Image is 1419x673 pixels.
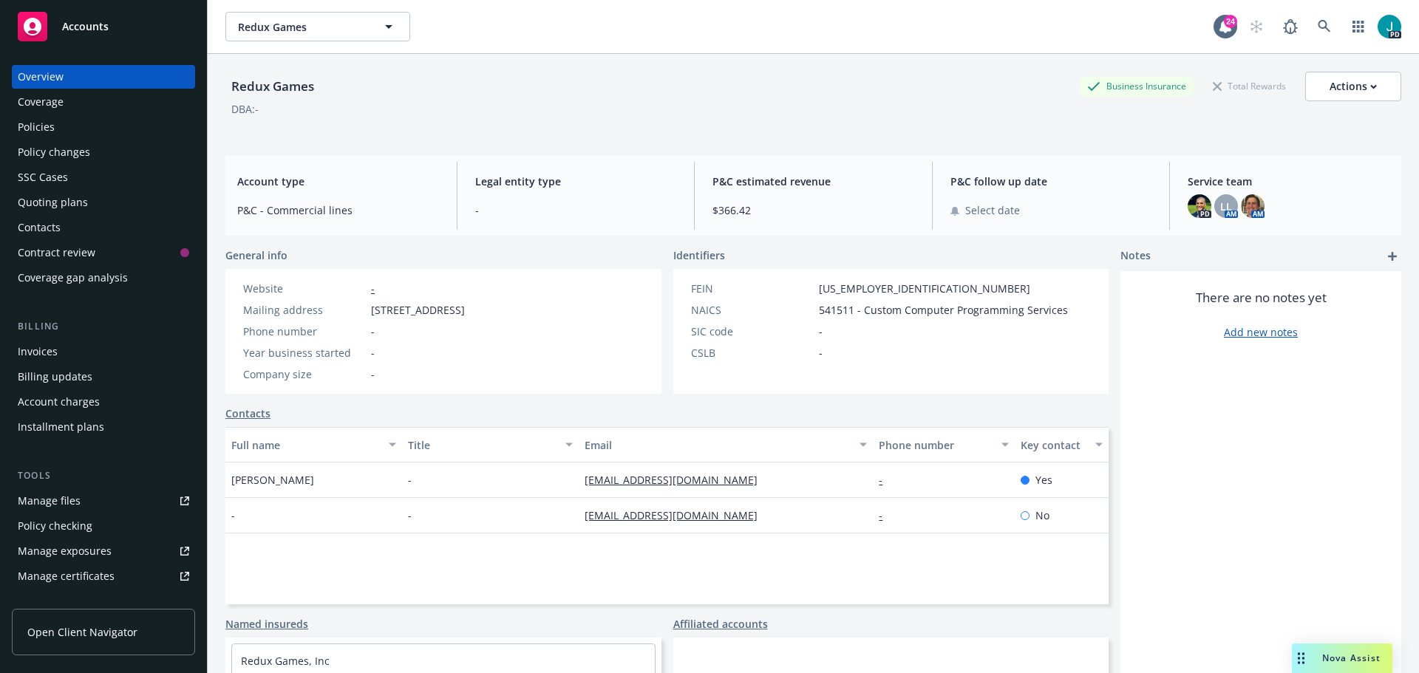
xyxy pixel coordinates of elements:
div: Manage BORs [18,590,87,613]
a: add [1384,247,1401,265]
button: Key contact [1015,427,1109,462]
button: Redux Games [225,12,410,41]
button: Full name [225,427,402,462]
div: Manage exposures [18,539,112,563]
span: - [475,202,677,218]
span: - [371,366,375,382]
div: Key contact [1021,437,1086,453]
a: Contract review [12,241,195,264]
a: Contacts [225,406,270,421]
div: Email [585,437,851,453]
a: Switch app [1344,12,1373,41]
span: - [371,345,375,361]
span: [PERSON_NAME] [231,472,314,488]
div: Coverage gap analysis [18,266,128,290]
span: P&C - Commercial lines [237,202,439,218]
a: Account charges [12,390,195,414]
a: Manage files [12,489,195,513]
a: Add new notes [1224,324,1298,340]
span: No [1035,508,1049,523]
span: - [371,324,375,339]
div: Company size [243,366,365,382]
div: Billing [12,319,195,334]
a: Manage certificates [12,564,195,588]
a: SSC Cases [12,165,195,189]
div: Account charges [18,390,100,414]
div: Invoices [18,340,58,363]
a: - [879,508,894,522]
a: [EMAIL_ADDRESS][DOMAIN_NAME] [585,473,769,487]
div: Full name [231,437,380,453]
a: Start snowing [1242,12,1271,41]
div: DBA: - [231,101,259,117]
button: Email [579,427,873,462]
span: General info [225,247,287,263]
a: Accounts [12,6,195,47]
a: Overview [12,65,195,89]
img: photo [1188,194,1211,218]
div: Business Insurance [1080,77,1194,95]
div: Contract review [18,241,95,264]
span: Open Client Navigator [27,624,137,640]
span: Redux Games [238,19,366,35]
a: Coverage gap analysis [12,266,195,290]
a: Policies [12,115,195,139]
a: Invoices [12,340,195,363]
span: - [819,324,823,339]
div: Drag to move [1292,643,1310,673]
a: Coverage [12,90,195,114]
button: Actions [1305,72,1401,101]
span: Manage exposures [12,539,195,563]
span: Legal entity type [475,174,677,189]
div: Policy checking [18,514,92,538]
a: Contacts [12,216,195,239]
a: Manage BORs [12,590,195,613]
a: Report a Bug [1276,12,1305,41]
div: Mailing address [243,302,365,318]
a: - [371,281,375,295]
a: Redux Games, Inc [241,654,330,668]
div: Overview [18,65,64,89]
div: NAICS [691,302,813,318]
div: Quoting plans [18,191,88,214]
span: Identifiers [673,247,725,263]
a: Named insureds [225,616,308,632]
div: Installment plans [18,415,104,439]
div: 24 [1224,15,1237,28]
a: Policy checking [12,514,195,538]
div: Redux Games [225,77,320,96]
span: - [408,472,412,488]
span: - [819,345,823,361]
div: Website [243,281,365,296]
span: LL [1220,199,1232,214]
span: Nova Assist [1322,652,1381,664]
div: SSC Cases [18,165,68,189]
button: Nova Assist [1292,643,1392,673]
span: P&C follow up date [950,174,1152,189]
div: Phone number [243,324,365,339]
a: Billing updates [12,365,195,389]
div: Contacts [18,216,61,239]
a: Quoting plans [12,191,195,214]
a: Affiliated accounts [673,616,768,632]
span: - [231,508,235,523]
span: Accounts [62,21,109,33]
span: Select date [965,202,1020,218]
a: [EMAIL_ADDRESS][DOMAIN_NAME] [585,508,769,522]
div: Coverage [18,90,64,114]
div: SIC code [691,324,813,339]
div: Manage files [18,489,81,513]
span: 541511 - Custom Computer Programming Services [819,302,1068,318]
span: [US_EMPLOYER_IDENTIFICATION_NUMBER] [819,281,1030,296]
div: Title [408,437,557,453]
span: P&C estimated revenue [712,174,914,189]
div: Tools [12,468,195,483]
img: photo [1241,194,1265,218]
div: Manage certificates [18,564,115,588]
a: Search [1310,12,1339,41]
div: FEIN [691,281,813,296]
button: Phone number [873,427,1014,462]
span: Account type [237,174,439,189]
span: - [408,508,412,523]
span: [STREET_ADDRESS] [371,302,465,318]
